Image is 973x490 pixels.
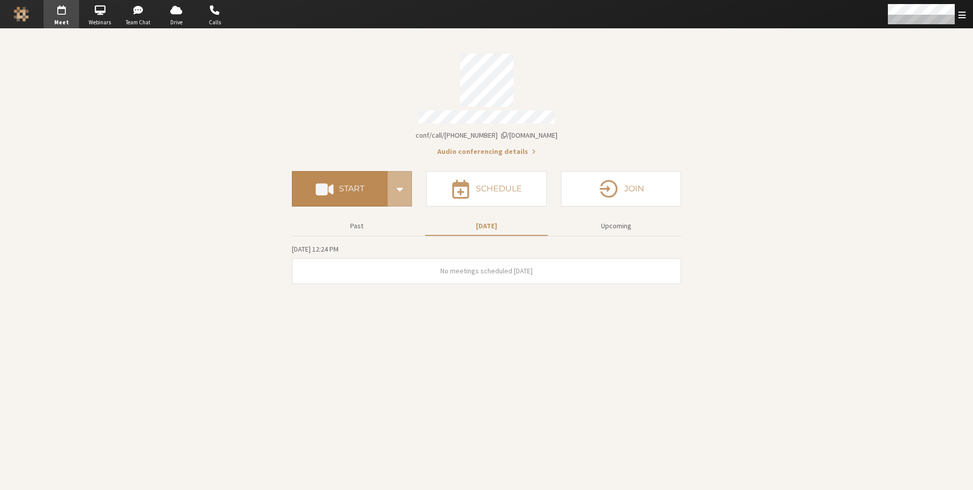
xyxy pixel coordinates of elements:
[159,18,194,27] span: Drive
[292,243,681,284] section: Today's Meetings
[426,171,546,207] button: Schedule
[416,130,557,141] button: Copy my meeting room linkCopy my meeting room link
[339,185,364,193] h4: Start
[425,217,548,235] button: [DATE]
[292,244,339,254] span: [DATE] 12:24 PM
[82,18,118,27] span: Webinars
[440,266,533,275] span: No meetings scheduled [DATE]
[476,185,522,193] h4: Schedule
[555,217,678,235] button: Upcoming
[624,185,644,193] h4: Join
[295,217,418,235] button: Past
[388,171,412,207] div: Start conference options
[121,18,156,27] span: Team Chat
[292,171,388,207] button: Start
[197,18,233,27] span: Calls
[948,464,965,483] iframe: Chat
[437,146,536,157] button: Audio conferencing details
[292,47,681,157] section: Account details
[44,18,79,27] span: Meet
[14,7,29,22] img: Iotum
[416,131,557,140] span: Copy my meeting room link
[561,171,681,207] button: Join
